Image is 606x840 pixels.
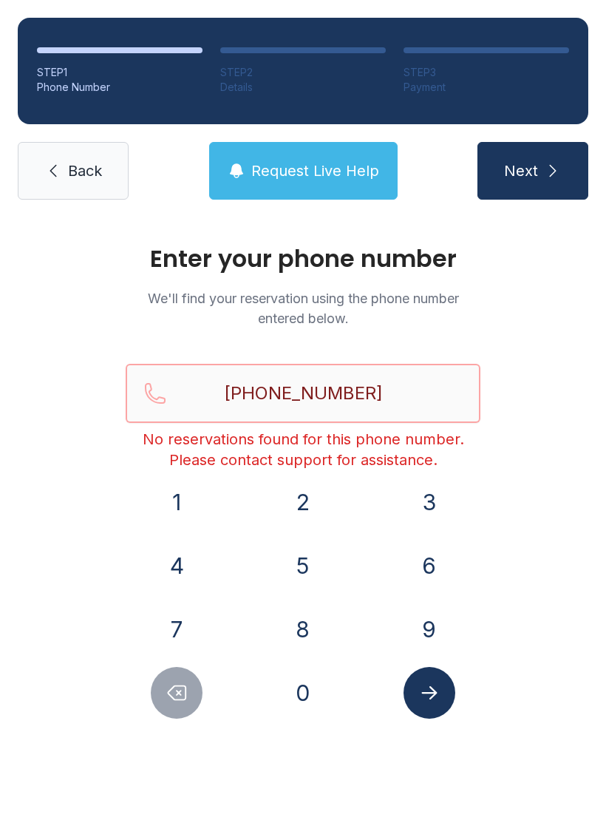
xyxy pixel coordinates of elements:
button: 9 [404,603,455,655]
div: Details [220,80,386,95]
div: STEP 3 [404,65,569,80]
input: Reservation phone number [126,364,480,423]
div: STEP 1 [37,65,202,80]
span: Request Live Help [251,160,379,181]
button: Submit lookup form [404,667,455,719]
div: STEP 2 [220,65,386,80]
button: 5 [277,540,329,592]
span: Back [68,160,102,181]
h1: Enter your phone number [126,247,480,271]
div: Payment [404,80,569,95]
span: Next [504,160,538,181]
div: No reservations found for this phone number. Please contact support for assistance. [126,429,480,470]
button: 6 [404,540,455,592]
button: 0 [277,667,329,719]
button: 2 [277,476,329,528]
button: 7 [151,603,202,655]
button: 3 [404,476,455,528]
button: Delete number [151,667,202,719]
div: Phone Number [37,80,202,95]
button: 1 [151,476,202,528]
button: 4 [151,540,202,592]
p: We'll find your reservation using the phone number entered below. [126,288,480,328]
button: 8 [277,603,329,655]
